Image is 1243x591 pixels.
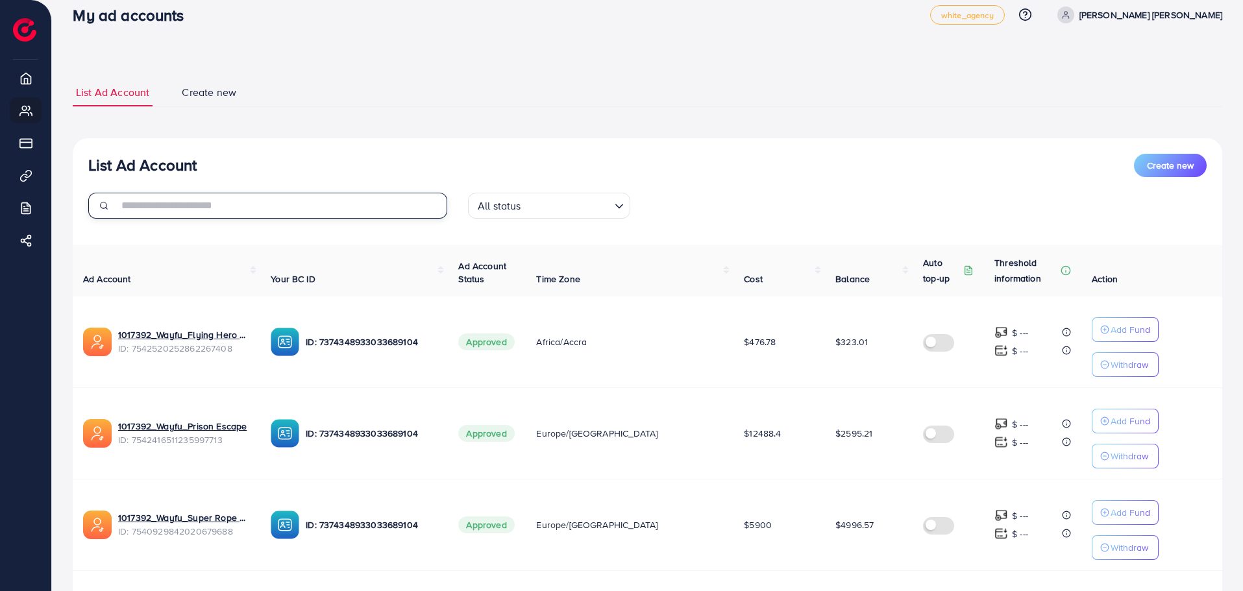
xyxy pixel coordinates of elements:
img: top-up amount [994,509,1008,522]
a: white_agency [930,5,1005,25]
span: Africa/Accra [536,335,587,348]
p: $ --- [1012,435,1028,450]
img: top-up amount [994,435,1008,449]
img: top-up amount [994,326,1008,339]
span: Approved [458,516,514,533]
p: ID: 7374348933033689104 [306,517,437,533]
span: Action [1092,272,1118,285]
p: ID: 7374348933033689104 [306,426,437,441]
span: $2595.21 [835,427,872,440]
span: ID: 7540929842020679688 [118,525,250,538]
div: Search for option [468,193,630,219]
span: Europe/[GEOGRAPHIC_DATA] [536,518,658,531]
p: $ --- [1012,416,1028,432]
span: $5900 [744,518,772,531]
p: ID: 7374348933033689104 [306,334,437,350]
p: Add Fund [1111,505,1150,520]
span: Your BC ID [271,272,315,285]
p: Add Fund [1111,322,1150,337]
span: white_agency [941,11,994,19]
button: Add Fund [1092,317,1159,342]
p: Threshold information [994,255,1058,286]
span: All status [475,197,524,215]
button: Withdraw [1092,352,1159,377]
img: ic-ads-acc.e4c84228.svg [83,419,112,448]
img: ic-ads-acc.e4c84228.svg [83,328,112,356]
button: Add Fund [1092,500,1159,525]
span: Ad Account [83,272,131,285]
a: 1017392_Wayfu_Super Rope Hero_Crime City [118,511,250,524]
img: ic-ba-acc.ded83a64.svg [271,511,299,539]
div: <span class='underline'>1017392_Wayfu_Flying Hero Cyber City_iOS</span></br>7542520252862267408 [118,328,250,355]
span: $4996.57 [835,518,874,531]
img: ic-ads-acc.e4c84228.svg [83,511,112,539]
a: 1017392_Wayfu_Flying Hero Cyber City_iOS [118,328,250,341]
img: logo [13,18,36,42]
span: Time Zone [536,272,580,285]
span: $323.01 [835,335,868,348]
button: Create new [1134,154,1207,177]
p: $ --- [1012,526,1028,542]
span: Cost [744,272,763,285]
div: <span class='underline'>1017392_Wayfu_Prison Escape</span></br>7542416511235997713 [118,420,250,446]
span: Ad Account Status [458,259,506,285]
a: [PERSON_NAME] [PERSON_NAME] [1052,6,1222,23]
span: Europe/[GEOGRAPHIC_DATA] [536,427,658,440]
span: Create new [182,85,236,100]
h3: List Ad Account [88,156,197,175]
span: List Ad Account [76,85,149,100]
span: Approved [458,333,514,350]
span: ID: 7542416511235997713 [118,433,250,446]
a: 1017392_Wayfu_Prison Escape [118,420,250,433]
p: Withdraw [1111,357,1148,372]
div: <span class='underline'>1017392_Wayfu_Super Rope Hero_Crime City</span></br>7540929842020679688 [118,511,250,538]
p: Withdraw [1111,540,1148,555]
img: top-up amount [994,417,1008,431]
span: Create new [1147,159,1194,172]
p: $ --- [1012,343,1028,359]
img: top-up amount [994,344,1008,357]
button: Withdraw [1092,444,1159,468]
span: $476.78 [744,335,776,348]
span: ID: 7542520252862267408 [118,342,250,355]
img: ic-ba-acc.ded83a64.svg [271,419,299,448]
span: Approved [458,425,514,442]
iframe: Chat [1188,533,1233,581]
h3: My ad accounts [73,6,194,25]
p: Withdraw [1111,448,1148,464]
span: $12488.4 [744,427,781,440]
p: $ --- [1012,325,1028,341]
button: Add Fund [1092,409,1159,433]
input: Search for option [525,194,609,215]
p: [PERSON_NAME] [PERSON_NAME] [1079,7,1222,23]
p: $ --- [1012,508,1028,524]
button: Withdraw [1092,535,1159,560]
p: Add Fund [1111,413,1150,429]
img: top-up amount [994,527,1008,540]
img: ic-ba-acc.ded83a64.svg [271,328,299,356]
span: Balance [835,272,870,285]
p: Auto top-up [923,255,961,286]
